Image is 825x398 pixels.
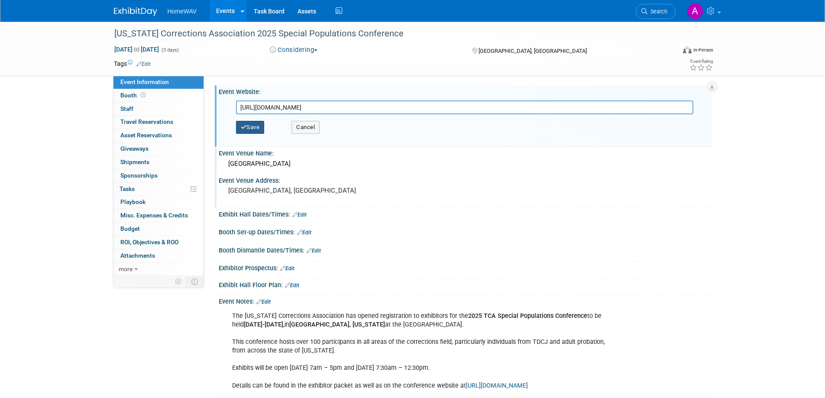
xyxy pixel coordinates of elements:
div: Event Notes: [219,295,712,306]
div: Event Website: [219,85,712,96]
td: Personalize Event Tab Strip [171,276,186,287]
a: [URL][DOMAIN_NAME] [466,382,528,389]
span: ROI, Objectives & ROO [120,239,178,246]
span: Attachments [120,252,155,259]
b: 2025 TCA Special Populations Conference [468,312,587,320]
span: Booth [120,92,147,99]
span: Booth not reserved yet [139,92,147,98]
a: ROI, Objectives & ROO [113,236,204,249]
img: Format-Inperson.png [683,46,692,53]
a: Staff [113,103,204,116]
b: [GEOGRAPHIC_DATA], [US_STATE] [289,321,385,328]
div: Event Venue Name: [219,147,712,158]
div: Event Venue Address: [219,174,712,185]
input: Enter URL [236,100,693,114]
span: Sponsorships [120,172,158,179]
div: In-Person [693,47,713,53]
a: Edit [136,61,151,67]
span: Travel Reservations [120,118,173,125]
a: Edit [285,282,299,288]
pre: [GEOGRAPHIC_DATA], [GEOGRAPHIC_DATA] [228,187,414,194]
b: [DATE]-[DATE], [244,321,285,328]
div: Event Format [624,45,714,58]
button: Cancel [291,121,320,134]
span: Misc. Expenses & Credits [120,212,188,219]
td: Toggle Event Tabs [186,276,204,287]
a: Asset Reservations [113,129,204,142]
div: [GEOGRAPHIC_DATA] [225,157,705,171]
span: Playbook [120,198,146,205]
a: Tasks [113,183,204,196]
div: Event Rating [689,59,713,64]
img: ExhibitDay [114,7,157,16]
div: Booth Dismantle Dates/Times: [219,244,712,255]
span: Giveaways [120,145,149,152]
a: Shipments [113,156,204,169]
span: Budget [120,225,140,232]
a: Search [636,4,676,19]
span: Shipments [120,159,149,165]
a: Misc. Expenses & Credits [113,209,204,222]
td: Tags [114,59,151,68]
div: Booth Set-up Dates/Times: [219,226,712,237]
div: [US_STATE] Corrections Association 2025 Special Populations Conference [111,26,663,42]
button: Considering [267,45,321,55]
a: Edit [280,265,294,272]
span: Tasks [120,185,135,192]
a: Booth [113,89,204,102]
span: to [133,46,141,53]
a: Edit [307,248,321,254]
span: HomeWAV [168,8,197,15]
span: Staff [120,105,133,112]
span: Search [647,8,667,15]
a: Attachments [113,249,204,262]
span: (3 days) [161,47,179,53]
img: Amanda Jasper [687,3,703,19]
a: Event Information [113,76,204,89]
a: Giveaways [113,142,204,155]
span: Event Information [120,78,169,85]
a: Sponsorships [113,169,204,182]
span: Asset Reservations [120,132,172,139]
div: Exhibit Hall Floor Plan: [219,278,712,290]
a: Budget [113,223,204,236]
a: Edit [297,230,311,236]
span: more [119,265,133,272]
span: [DATE] [DATE] [114,45,159,53]
a: Playbook [113,196,204,209]
button: Save [236,121,265,134]
a: Edit [292,212,307,218]
div: Exhibitor Prospectus: [219,262,712,273]
a: Edit [256,299,271,305]
a: more [113,263,204,276]
div: The [US_STATE] Corrections Association has opened registration to exhibitors for the to be held i... [226,307,616,395]
span: [GEOGRAPHIC_DATA], [GEOGRAPHIC_DATA] [479,48,587,54]
div: Exhibit Hall Dates/Times: [219,208,712,219]
a: Travel Reservations [113,116,204,129]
